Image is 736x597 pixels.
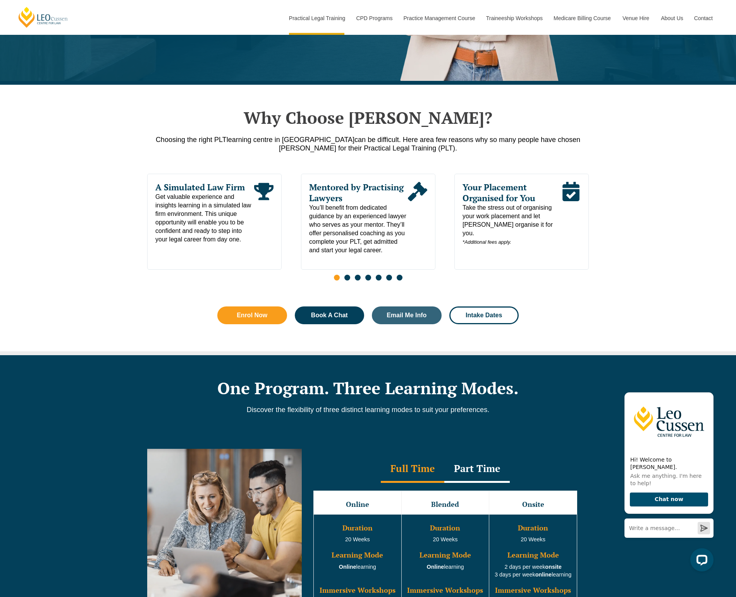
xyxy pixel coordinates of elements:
span: Enrol Now [237,312,267,318]
a: Enrol Now [217,306,287,324]
span: Mentored by Practising Lawyers [309,182,408,204]
a: Practical Legal Training [283,2,351,35]
span: 20 Weeks [345,536,370,542]
strong: onsite [545,564,561,570]
h3: Immersive Workshops [315,587,401,594]
a: Email Me Info [372,306,442,324]
a: About Us [655,2,688,35]
strong: Online [339,564,356,570]
a: Practice Management Course [398,2,480,35]
h3: Blended [402,501,488,508]
div: Read More [254,182,273,244]
div: 3 / 7 [454,174,589,270]
strong: Online [426,564,444,570]
div: Read More [408,182,427,255]
h3: Immersive Workshops [490,587,576,594]
h2: One Program. Three Learning Modes. [147,378,589,398]
div: Slides [147,174,589,285]
h2: Why Choose [PERSON_NAME]? [147,108,589,127]
span: Book A Chat [311,312,348,318]
div: Part Time [444,456,510,483]
span: Go to slide 3 [355,275,361,281]
span: Take the stress out of organising your work placement and let [PERSON_NAME] organise it for you. [463,204,561,246]
span: Choosing the right PLT [156,136,227,144]
div: 1 / 7 [147,174,282,270]
div: Full Time [381,456,444,483]
span: can be difficult. Here are [354,136,430,144]
a: Medicare Billing Course [548,2,617,35]
span: Email Me Info [387,312,426,318]
h3: Learning Mode [402,551,488,559]
span: A Simulated Law Firm [155,182,254,193]
span: Go to slide 5 [376,275,382,281]
span: Duration [342,523,373,532]
span: Intake Dates [466,312,502,318]
h3: Learning Mode [490,551,576,559]
p: Discover the flexibility of three distinct learning modes to suit your preferences. [147,405,589,414]
div: Read More [561,182,581,246]
h3: Duration [490,524,576,532]
span: Go to slide 6 [386,275,392,281]
a: Contact [688,2,719,35]
span: Go to slide 7 [397,275,402,281]
strong: online [535,571,552,578]
h3: Online [315,501,401,508]
p: a few reasons why so many people have chosen [PERSON_NAME] for their Practical Legal Training (PLT). [147,135,589,152]
span: Get valuable experience and insights learning in a simulated law firm environment. This unique op... [155,193,254,244]
span: You’ll benefit from dedicated guidance by an experienced lawyer who serves as your mentor. They’l... [309,204,408,255]
span: Go to slide 2 [344,275,350,281]
a: CPD Programs [350,2,397,35]
h3: Immersive Workshops [402,587,488,594]
span: learning centre in [GEOGRAPHIC_DATA] [227,136,354,144]
div: 2 / 7 [301,174,435,270]
h3: Duration [402,524,488,532]
a: Traineeship Workshops [480,2,548,35]
h3: Onsite [490,501,576,508]
a: [PERSON_NAME] Centre for Law [17,6,69,28]
iframe: LiveChat chat widget [618,387,717,578]
em: *Additional fees apply. [463,239,511,245]
span: Go to slide 1 [334,275,340,281]
a: Book A Chat [295,306,365,324]
a: Intake Dates [449,306,519,324]
span: Go to slide 4 [365,275,371,281]
a: Venue Hire [617,2,655,35]
span: Your Placement Organised for You [463,182,561,204]
h3: Learning Mode [315,551,401,559]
